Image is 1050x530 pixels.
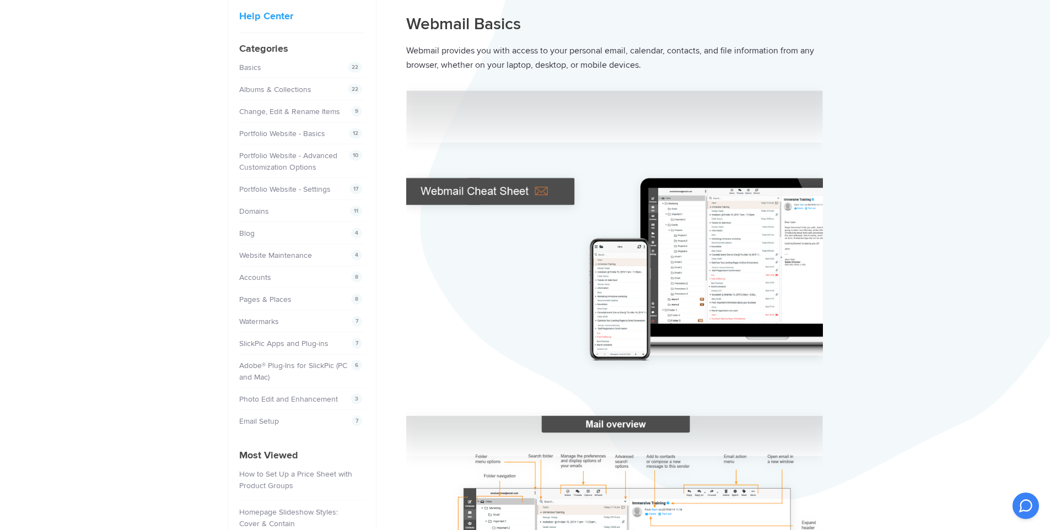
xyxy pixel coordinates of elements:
[352,338,362,349] span: 7
[239,63,261,72] a: Basics
[352,316,362,327] span: 7
[239,10,293,22] a: Help Center
[239,507,338,528] a: Homepage Slideshow Styles: Cover & Contain
[239,469,352,490] a: How to Set Up a Price Sheet with Product Groups
[351,272,362,283] span: 8
[351,294,362,305] span: 8
[349,183,362,194] span: 17
[349,128,362,139] span: 12
[351,228,362,239] span: 4
[348,62,362,73] span: 22
[239,339,329,348] a: SlickPic Apps and Plug-ins
[239,417,279,426] a: Email Setup
[239,151,337,172] a: Portfolio Website - Advanced Customization Options
[239,185,331,194] a: Portfolio Website - Settings
[239,129,325,138] a: Portfolio Website - Basics
[351,360,362,371] span: 6
[349,150,362,161] span: 10
[348,84,362,95] span: 22
[239,207,269,216] a: Domains
[239,295,292,304] a: Pages & Places
[406,14,823,35] h1: Webmail Basics
[239,85,311,94] a: Albums & Collections
[350,205,362,217] span: 11
[351,106,362,117] span: 9
[239,394,338,404] a: Photo Edit and Enhancement
[352,415,362,426] span: 7
[239,273,271,282] a: Accounts
[239,251,312,260] a: Website Maintenance
[351,393,362,404] span: 3
[239,41,365,56] h4: Categories
[239,448,365,463] h4: Most Viewed
[239,361,347,382] a: Adobe® Plug-Ins for SlickPic (PC and Mac)
[239,107,340,116] a: Change, Edit & Rename Items
[406,44,823,73] p: Webmail provides you with access to your personal email, calendar, contacts, and file information...
[239,229,255,238] a: Blog
[239,317,279,326] a: Watermarks
[351,250,362,261] span: 4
